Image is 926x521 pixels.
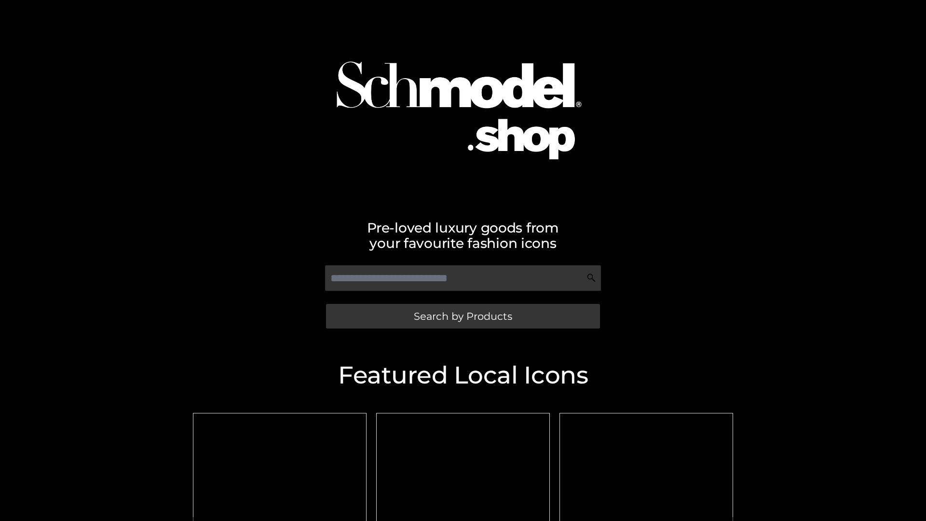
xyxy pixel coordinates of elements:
a: Search by Products [326,304,600,329]
h2: Pre-loved luxury goods from your favourite fashion icons [188,220,738,251]
h2: Featured Local Icons​ [188,363,738,387]
span: Search by Products [414,311,512,321]
img: Search Icon [586,273,596,283]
